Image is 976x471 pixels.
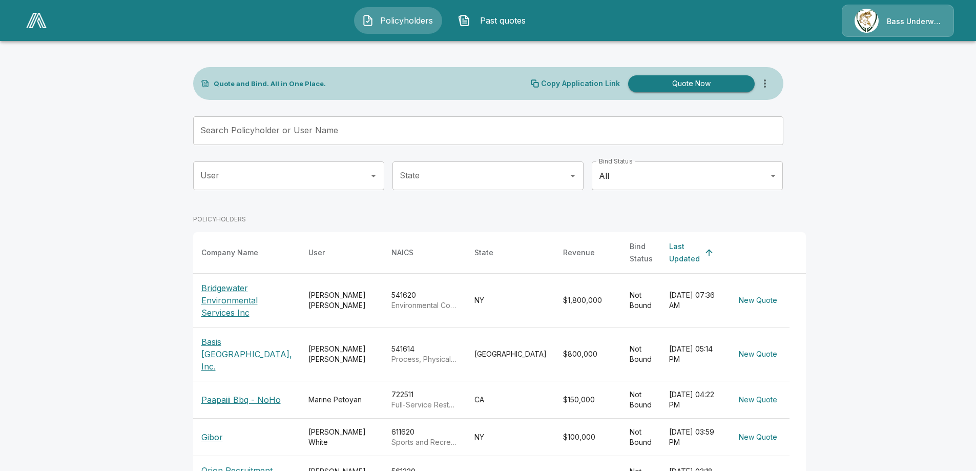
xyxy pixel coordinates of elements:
[621,419,661,456] td: Not Bound
[555,381,621,419] td: $150,000
[621,381,661,419] td: Not Bound
[466,274,555,327] td: NY
[466,381,555,419] td: CA
[555,419,621,456] td: $100,000
[755,73,775,94] button: more
[354,7,442,34] button: Policyholders IconPolicyholders
[214,80,326,87] p: Quote and Bind. All in One Place.
[661,381,726,419] td: [DATE] 04:22 PM
[308,344,375,364] div: [PERSON_NAME] [PERSON_NAME]
[391,344,458,364] div: 541614
[661,274,726,327] td: [DATE] 07:36 AM
[563,247,595,259] div: Revenue
[450,7,538,34] button: Past quotes IconPast quotes
[391,300,458,311] p: Environmental Consulting Services
[621,327,661,381] td: Not Bound
[366,169,381,183] button: Open
[391,427,458,447] div: 611620
[308,247,325,259] div: User
[308,395,375,405] div: Marine Petoyan
[391,390,458,410] div: 722511
[555,327,621,381] td: $800,000
[661,327,726,381] td: [DATE] 05:14 PM
[555,274,621,327] td: $1,800,000
[201,247,258,259] div: Company Name
[391,247,413,259] div: NAICS
[26,13,47,28] img: AA Logo
[308,290,375,311] div: [PERSON_NAME] [PERSON_NAME]
[661,419,726,456] td: [DATE] 03:59 PM
[566,169,580,183] button: Open
[599,157,632,166] label: Bind Status
[308,427,375,447] div: [PERSON_NAME] White
[621,274,661,327] td: Not Bound
[735,391,781,409] button: New Quote
[362,14,374,27] img: Policyholders Icon
[391,290,458,311] div: 541620
[458,14,470,27] img: Past quotes Icon
[201,336,292,373] p: Basis [GEOGRAPHIC_DATA], Inc.
[628,75,755,92] button: Quote Now
[466,327,555,381] td: [GEOGRAPHIC_DATA]
[541,80,620,87] p: Copy Application Link
[474,247,493,259] div: State
[669,240,700,265] div: Last Updated
[735,291,781,310] button: New Quote
[474,14,531,27] span: Past quotes
[624,75,755,92] a: Quote Now
[378,14,434,27] span: Policyholders
[735,345,781,364] button: New Quote
[391,437,458,447] p: Sports and Recreation Instruction
[592,161,783,190] div: All
[201,282,292,319] p: Bridgewater Environmental Services Inc
[391,400,458,410] p: Full-Service Restaurants
[201,394,281,406] p: Paapaiii Bbq - NoHo
[621,232,661,274] th: Bind Status
[735,428,781,447] button: New Quote
[466,419,555,456] td: NY
[391,354,458,364] p: Process, Physical Distribution, and Logistics Consulting Services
